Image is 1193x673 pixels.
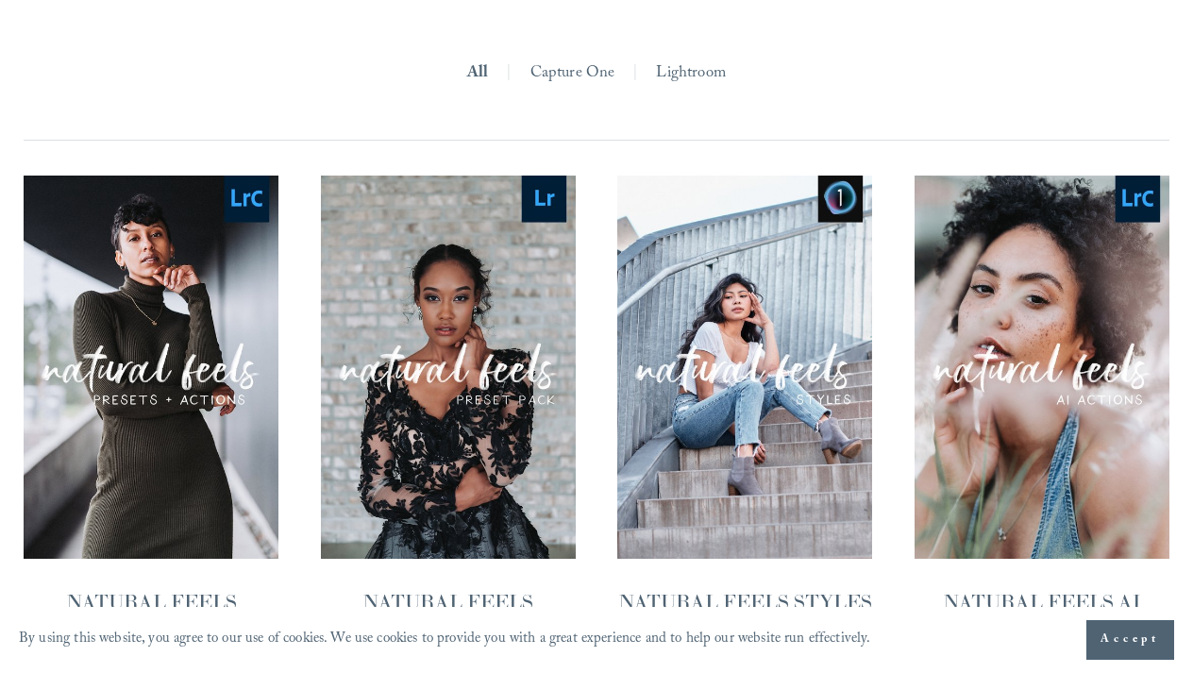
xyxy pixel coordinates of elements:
[915,588,1169,644] div: NATURAL FEELS AI ACTIONS
[1101,631,1160,649] span: Accept
[656,59,726,90] a: Lightroom
[467,59,489,90] a: All
[1086,620,1174,660] button: Accept
[632,59,638,90] span: |
[19,626,871,654] p: By using this website, you agree to our use of cookies. We use cookies to provide you with a grea...
[617,588,872,644] div: NATURAL FEELS STYLES PACK
[915,176,1169,665] a: NATURAL FEELS AI ACTIONS
[24,588,278,644] div: NATURAL FEELS PRESET + AI ACTIONS
[530,59,615,90] a: Capture One
[321,176,576,665] a: NATURAL FEELS PRESET PACK
[506,59,512,90] span: |
[617,176,872,665] a: NATURAL FEELS STYLES PACK
[321,588,576,644] div: NATURAL FEELS PRESET PACK
[24,176,278,665] a: NATURAL FEELS PRESET + AI ACTIONS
